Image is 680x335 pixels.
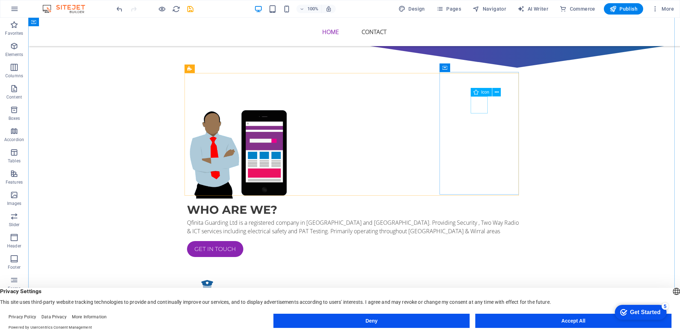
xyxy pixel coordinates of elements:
span: Pages [436,5,461,12]
div: Design (Ctrl+Alt+Y) [396,3,428,15]
span: Design [398,5,425,12]
p: Features [6,179,23,185]
div: Get Started [21,8,51,14]
button: Navigator [470,3,509,15]
button: Commerce [557,3,598,15]
button: 100% [296,5,322,13]
span: Publish [610,5,637,12]
button: Publish [604,3,643,15]
span: Navigator [472,5,506,12]
span: More [652,5,674,12]
button: Pages [433,3,464,15]
button: reload [172,5,180,13]
span: AI Writer [517,5,548,12]
i: Save (Ctrl+S) [186,5,194,13]
button: Design [396,3,428,15]
i: On resize automatically adjust zoom level to fit chosen device. [325,6,332,12]
button: save [186,5,194,13]
button: AI Writer [515,3,551,15]
p: Forms [8,286,21,291]
i: Undo: Change text (Ctrl+Z) [115,5,124,13]
div: Get Started 5 items remaining, 0% complete [6,4,57,18]
p: Tables [8,158,21,164]
p: Images [7,201,22,206]
button: More [649,3,677,15]
h6: 100% [307,5,318,13]
span: Icon [481,90,489,94]
button: undo [115,5,124,13]
p: Elements [5,52,23,57]
p: Accordion [4,137,24,143]
i: Reload page [172,5,180,13]
p: Boxes [8,116,20,121]
img: Editor Logo [41,5,94,13]
div: 5 [52,1,59,9]
span: Commerce [560,5,595,12]
p: Footer [8,264,21,270]
button: Click here to leave preview mode and continue editing [158,5,166,13]
p: Columns [5,73,23,79]
p: Header [7,243,21,249]
p: Favorites [5,30,23,36]
p: Content [6,94,22,100]
p: Slider [9,222,20,228]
